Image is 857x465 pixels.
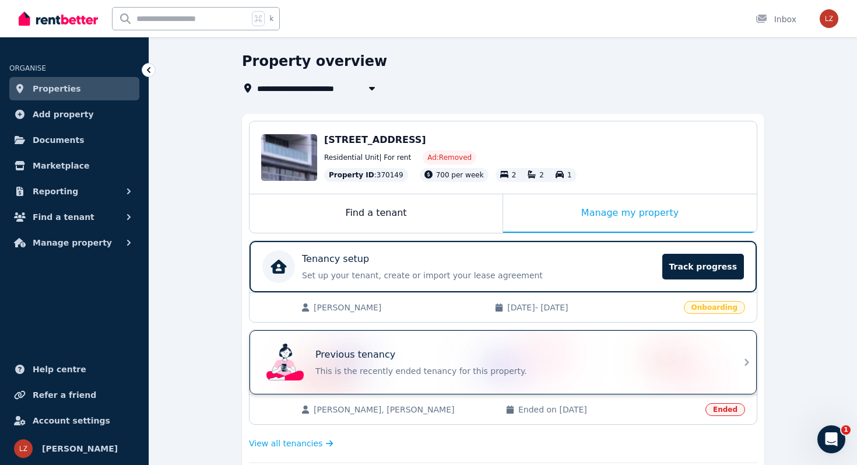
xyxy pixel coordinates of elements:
img: Lidija Zivkovic [14,439,33,458]
span: 1 [841,425,851,435]
span: 700 per week [436,171,484,179]
span: Manage property [33,236,112,250]
a: Help centre [9,358,139,381]
a: Add property [9,103,139,126]
img: Lidija Zivkovic [820,9,838,28]
span: 1 [567,171,572,179]
span: Marketplace [33,159,89,173]
span: Onboarding [684,301,745,314]
span: Property ID [329,170,374,180]
a: Documents [9,128,139,152]
span: Properties [33,82,81,96]
img: RentBetter [19,10,98,27]
p: This is the recently ended tenancy for this property. [315,365,723,377]
span: Track progress [662,254,744,279]
span: Find a tenant [33,210,94,224]
a: Previous tenancyPrevious tenancyThis is the recently ended tenancy for this property. [250,330,757,394]
a: Account settings [9,409,139,432]
iframe: Intercom live chat [817,425,845,453]
span: View all tenancies [249,438,322,449]
button: Find a tenant [9,205,139,229]
a: Tenancy setupSet up your tenant, create or import your lease agreementTrack progress [250,241,757,292]
span: [PERSON_NAME] [42,442,118,456]
img: Previous tenancy [266,344,304,381]
span: [PERSON_NAME] [314,302,483,313]
h1: Property overview [242,52,387,71]
button: Manage property [9,231,139,254]
span: Add property [33,107,94,121]
span: Ended on [DATE] [518,404,698,415]
span: Reporting [33,184,78,198]
span: 2 [512,171,517,179]
span: Refer a friend [33,388,96,402]
span: [PERSON_NAME], [PERSON_NAME] [314,404,494,415]
span: Residential Unit | For rent [324,153,411,162]
div: Manage my property [503,194,757,233]
div: Find a tenant [250,194,503,233]
span: Ad: Removed [427,153,472,162]
span: 2 [539,171,544,179]
span: Help centre [33,362,86,376]
p: Previous tenancy [315,348,395,362]
a: View all tenancies [249,438,333,449]
div: : 370149 [324,168,408,182]
p: Tenancy setup [302,252,369,266]
p: Set up your tenant, create or import your lease agreement [302,270,655,281]
span: [STREET_ADDRESS] [324,134,426,145]
span: ORGANISE [9,64,46,72]
span: Account settings [33,414,110,428]
span: [DATE] - [DATE] [507,302,676,313]
div: Inbox [756,13,796,25]
span: Documents [33,133,85,147]
button: Reporting [9,180,139,203]
a: Properties [9,77,139,100]
a: Marketplace [9,154,139,177]
a: Refer a friend [9,383,139,407]
span: k [269,14,273,23]
span: Ended [705,403,745,416]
